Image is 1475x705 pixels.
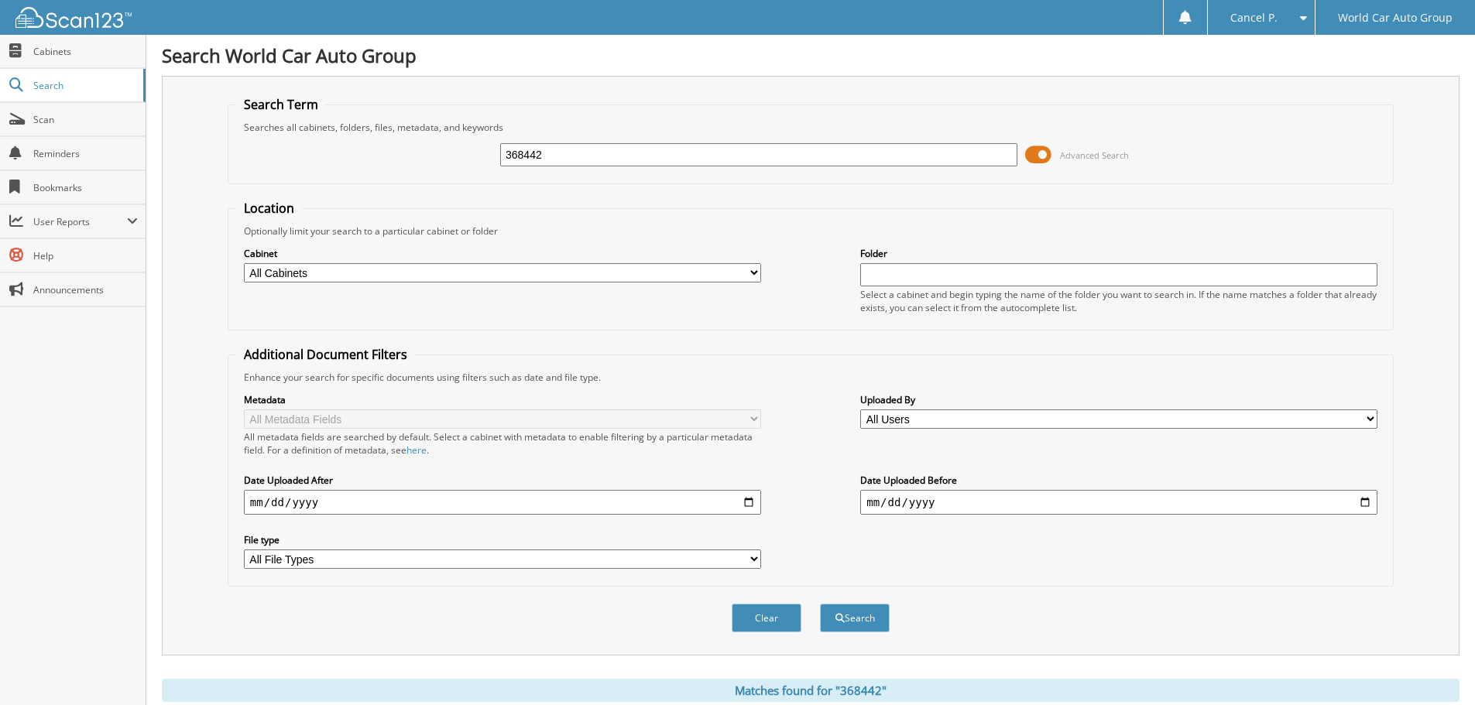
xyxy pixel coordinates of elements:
[860,474,1377,487] label: Date Uploaded Before
[33,147,138,160] span: Reminders
[406,443,427,457] a: here
[33,215,127,228] span: User Reports
[1230,13,1278,22] span: Cancel P.
[244,247,761,260] label: Cabinet
[244,533,761,546] label: File type
[236,96,326,113] legend: Search Term
[33,181,138,194] span: Bookmarks
[15,7,132,28] img: scan123-logo-white.svg
[244,490,761,515] input: start
[33,249,138,262] span: Help
[820,604,890,632] button: Search
[236,224,1385,238] div: Optionally limit your search to a particular cabinet or folder
[33,45,138,58] span: Cabinets
[236,346,415,363] legend: Additional Document Filters
[860,490,1377,515] input: end
[732,604,801,632] button: Clear
[244,474,761,487] label: Date Uploaded After
[1338,13,1453,22] span: World Car Auto Group
[162,679,1460,702] div: Matches found for "368442"
[236,371,1385,384] div: Enhance your search for specific documents using filters such as date and file type.
[244,393,761,406] label: Metadata
[244,430,761,457] div: All metadata fields are searched by default. Select a cabinet with metadata to enable filtering b...
[33,283,138,296] span: Announcements
[33,79,135,92] span: Search
[33,113,138,126] span: Scan
[236,200,302,217] legend: Location
[162,43,1460,68] h1: Search World Car Auto Group
[860,288,1377,314] div: Select a cabinet and begin typing the name of the folder you want to search in. If the name match...
[1060,149,1129,161] span: Advanced Search
[860,247,1377,260] label: Folder
[236,121,1385,134] div: Searches all cabinets, folders, files, metadata, and keywords
[860,393,1377,406] label: Uploaded By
